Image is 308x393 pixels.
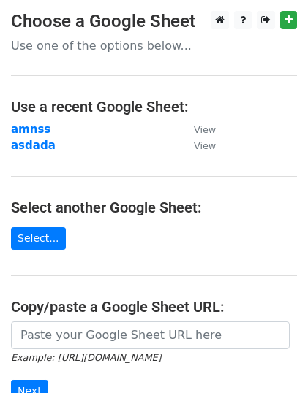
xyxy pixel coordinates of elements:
[11,199,297,216] h4: Select another Google Sheet:
[194,140,216,151] small: View
[179,123,216,136] a: View
[194,124,216,135] small: View
[11,98,297,115] h4: Use a recent Google Sheet:
[11,321,290,349] input: Paste your Google Sheet URL here
[11,139,56,152] a: asdada
[11,123,50,136] a: amnss
[11,11,297,32] h3: Choose a Google Sheet
[11,227,66,250] a: Select...
[235,323,308,393] iframe: Chat Widget
[11,352,161,363] small: Example: [URL][DOMAIN_NAME]
[11,298,297,316] h4: Copy/paste a Google Sheet URL:
[11,38,297,53] p: Use one of the options below...
[179,139,216,152] a: View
